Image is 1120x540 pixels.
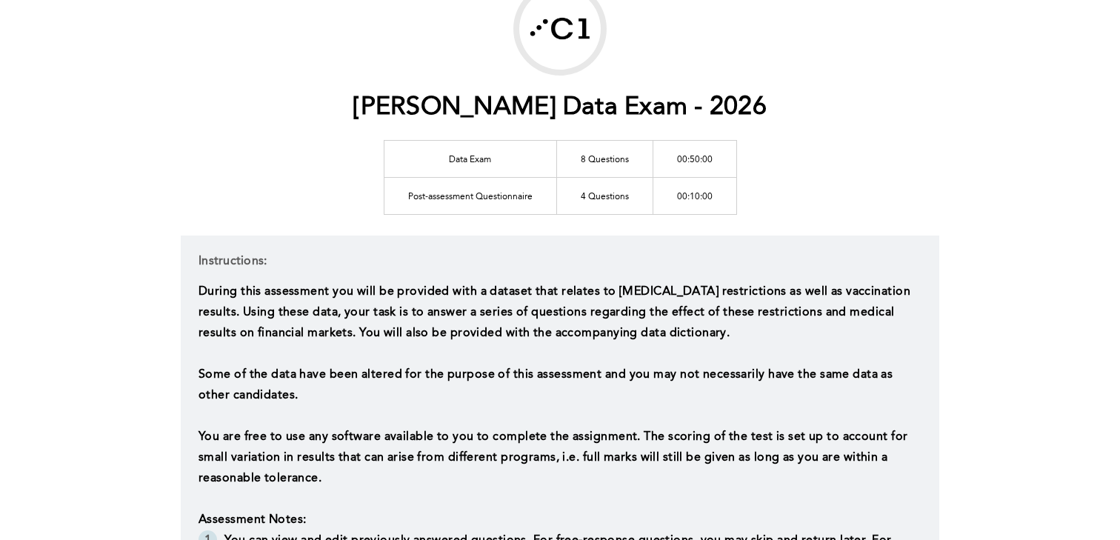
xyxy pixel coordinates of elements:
td: 4 Questions [556,177,653,214]
td: Post-assessment Questionnaire [384,177,556,214]
td: 00:10:00 [653,177,736,214]
td: 00:50:00 [653,140,736,177]
td: 8 Questions [556,140,653,177]
span: You are free to use any software available to you to complete the assignment. The scoring of the ... [199,431,911,484]
h1: [PERSON_NAME] Data Exam - 2026 [353,93,767,123]
span: Some of the data have been altered for the purpose of this assessment and you may not necessarily... [199,369,896,401]
span: During this assessment you will be provided with a dataset that relates to [MEDICAL_DATA] restric... [199,286,913,339]
td: Data Exam [384,140,556,177]
span: Assessment Notes: [199,514,306,526]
